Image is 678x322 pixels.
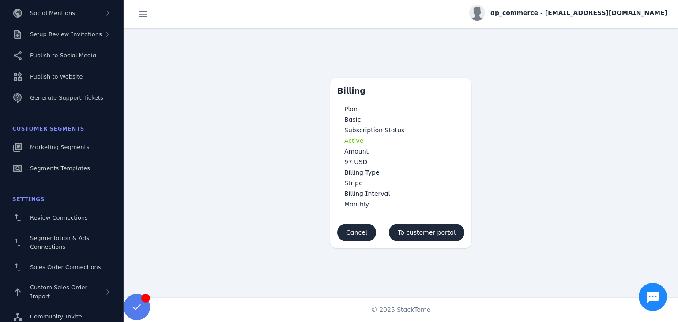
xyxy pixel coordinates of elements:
img: profile.jpg [469,5,485,21]
h3: Plan [344,104,457,114]
span: 97 USD [344,158,367,165]
button: ap_commerce - [EMAIL_ADDRESS][DOMAIN_NAME] [469,5,667,21]
h3: Subscription Status [344,125,457,135]
a: Generate Support Tickets [5,88,118,108]
a: Review Connections [5,208,118,228]
span: Segments Templates [30,165,90,172]
span: ap_commerce - [EMAIL_ADDRESS][DOMAIN_NAME] [490,8,667,18]
span: Setup Review Invitations [30,31,102,37]
button: To customer portal [389,224,464,241]
h3: Amount [344,146,457,157]
span: Stripe [344,180,363,187]
span: Social Mentions [30,10,75,16]
span: To customer portal [398,229,456,236]
span: Customer Segments [12,126,84,132]
a: Sales Order Connections [5,258,118,277]
span: Publish to Website [30,73,83,80]
h3: Billing Interval [344,188,457,199]
a: Publish to Website [5,67,118,86]
span: Sales Order Connections [30,264,101,270]
span: © 2025 StackTome [371,305,431,315]
span: Generate Support Tickets [30,94,103,101]
span: Basic [344,116,361,123]
a: Marketing Segments [5,138,118,157]
span: Community Invite [30,313,82,320]
span: Cancel [346,229,367,236]
span: Review Connections [30,214,88,221]
span: Marketing Segments [30,144,89,150]
span: Active [344,137,363,144]
div: Billing [337,85,373,97]
span: Monthly [344,201,369,208]
span: Publish to Social Media [30,52,96,59]
a: Publish to Social Media [5,46,118,65]
a: Segments Templates [5,159,118,178]
a: Segmentation & Ads Connections [5,229,118,256]
span: Custom Sales Order Import [30,284,87,300]
button: Cancel [337,224,376,241]
span: Settings [12,196,45,202]
h3: Billing Type [344,167,457,178]
span: Segmentation & Ads Connections [30,235,89,250]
